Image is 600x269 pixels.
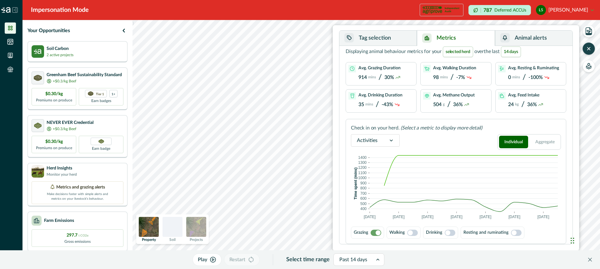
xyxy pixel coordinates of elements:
[569,225,600,255] iframe: Chat Widget
[456,75,465,81] p: -7%
[360,202,367,206] text: 500
[494,8,526,12] p: Deferred ACCUs
[47,72,122,78] p: Greenham Beef Sustainability Standard
[98,139,104,144] img: Greenham NEVER EVER certification badge
[360,181,367,185] text: 900
[443,46,473,57] span: selected herd
[36,97,72,103] p: Premiums on produce
[393,215,405,219] text: [DATE]
[67,232,88,239] p: 297.7
[27,27,70,34] p: Your Opportunities
[353,168,358,199] text: Time spent (mins)
[501,46,521,57] span: 14 days
[365,102,373,106] p: mins
[96,92,104,96] p: Tier 1
[358,160,367,165] text: 1300
[64,239,91,244] p: Gross emissions
[47,172,77,177] p: Monitor your herd
[47,120,93,126] p: NEVER EVER Credential
[382,102,393,108] p: -43%
[88,91,93,96] img: certification logo
[53,126,76,132] p: +$0.3/kg Beef
[351,124,399,132] p: Check in on your herd.
[360,196,367,201] text: 600
[169,238,176,242] p: Soil
[53,78,76,84] p: +$0.3/kg Beef
[445,7,461,13] p: Independent Audit
[536,2,594,17] button: lance stephenson[PERSON_NAME]
[521,100,525,109] p: /
[142,238,156,242] p: Property
[358,102,364,108] p: 35
[443,102,445,106] p: g
[433,93,475,98] p: Avg. Methane Output
[531,136,560,148] button: Aggregate
[360,207,367,211] text: 400
[528,75,543,81] p: -100%
[112,92,115,96] p: 1+
[358,155,367,160] text: 1400
[36,145,72,151] p: Premiums on produce
[47,165,77,172] p: Herd Insights
[360,191,367,196] text: 700
[1,7,11,13] img: Logo
[450,73,454,82] p: /
[571,231,574,250] div: Drag
[44,218,74,224] p: Farm Emissions
[512,75,520,79] p: mins
[45,91,63,97] p: $0.30/kg
[92,145,110,151] p: Earn badge
[433,102,442,108] p: 504
[346,46,522,57] p: Displaying animal behaviour metrics for your over the last
[508,215,520,219] text: [DATE]
[31,5,89,15] div: Impersonation Mode
[358,171,367,175] text: 1100
[417,31,495,46] button: Metrics
[401,124,482,132] p: (Select a metric to display more detail)
[508,75,511,81] p: 0
[109,90,117,97] div: more credentials avaialble
[78,234,88,237] span: t CO2e
[451,215,462,219] text: [DATE]
[358,176,367,180] text: 1000
[198,256,207,263] p: Play
[224,253,260,266] button: Restart
[495,31,572,46] button: Animal alerts
[186,217,206,237] img: projects preview
[422,5,442,15] img: certification logo
[358,75,367,81] p: 914
[433,66,476,71] p: Avg. Walking Duration
[389,229,405,236] p: Walking
[499,136,528,148] button: Individual
[376,100,379,109] p: /
[508,66,559,71] p: Avg. Resting & Ruminating
[508,93,539,98] p: Avg. Feed Intake
[527,102,537,108] p: 36%
[360,186,367,190] text: 800
[354,229,368,236] p: Grazing
[91,97,111,104] p: Earn badges
[339,31,417,46] button: Tag selection
[56,184,105,191] p: Metrics and grazing alerts
[453,102,463,108] p: 36%
[440,75,448,79] p: mins
[358,165,367,170] text: 1200
[378,73,382,82] p: /
[45,139,63,145] p: $0.30/kg
[426,229,442,236] p: Drinking
[483,8,492,13] p: 787
[139,217,159,237] img: property preview
[34,123,42,129] img: certification logo
[47,46,73,52] p: Soil Carbon
[46,191,109,201] p: Make decisions faster with simple alerts and metrics on your livestock’s behaviour.
[47,52,73,58] p: 2 active projects
[433,75,439,81] p: 98
[364,215,376,219] text: [DATE]
[447,100,451,109] p: /
[358,66,401,71] p: Avg. Grazing Duration
[34,75,42,81] img: certification logo
[368,75,376,79] p: mins
[515,102,519,106] p: kg
[585,255,595,265] button: Close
